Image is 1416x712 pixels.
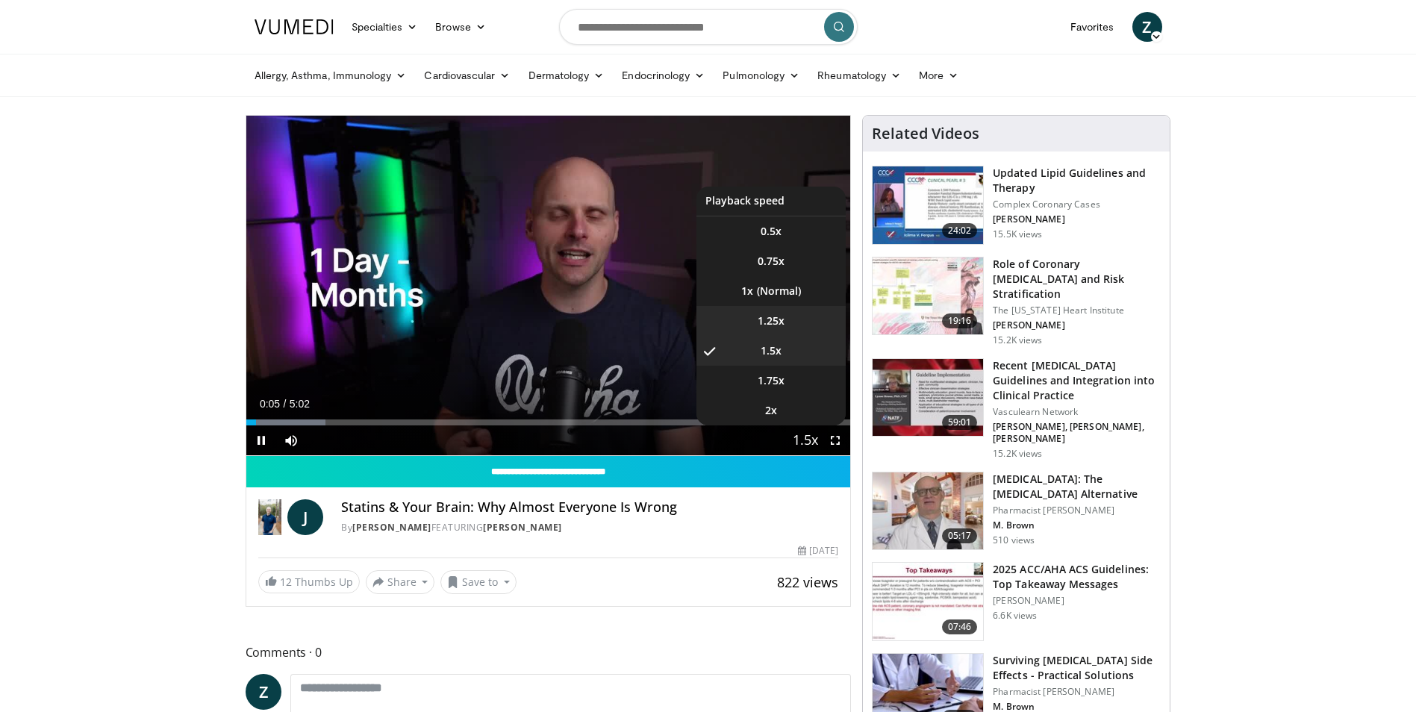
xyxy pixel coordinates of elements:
[993,334,1042,346] p: 15.2K views
[993,519,1161,531] p: M. Brown
[714,60,808,90] a: Pulmonology
[993,421,1161,445] p: [PERSON_NAME], [PERSON_NAME], [PERSON_NAME]
[559,9,858,45] input: Search topics, interventions
[872,472,1161,551] a: 05:17 [MEDICAL_DATA]: The [MEDICAL_DATA] Alternative Pharmacist [PERSON_NAME] M. Brown 510 views
[942,619,978,634] span: 07:46
[741,284,753,299] span: 1x
[280,575,292,589] span: 12
[993,305,1161,316] p: The [US_STATE] Heart Institute
[352,521,431,534] a: [PERSON_NAME]
[284,398,287,410] span: /
[343,12,427,42] a: Specialties
[993,358,1161,403] h3: Recent [MEDICAL_DATA] Guidelines and Integration into Clinical Practice
[246,643,852,662] span: Comments 0
[758,254,785,269] span: 0.75x
[993,472,1161,502] h3: [MEDICAL_DATA]: The [MEDICAL_DATA] Alternative
[798,544,838,558] div: [DATE]
[758,373,785,388] span: 1.75x
[613,60,714,90] a: Endocrinology
[765,403,777,418] span: 2x
[993,166,1161,196] h3: Updated Lipid Guidelines and Therapy
[910,60,967,90] a: More
[873,359,983,437] img: 87825f19-cf4c-4b91-bba1-ce218758c6bb.150x105_q85_crop-smart_upscale.jpg
[873,472,983,550] img: ce9609b9-a9bf-4b08-84dd-8eeb8ab29fc6.150x105_q85_crop-smart_upscale.jpg
[993,319,1161,331] p: [PERSON_NAME]
[872,358,1161,460] a: 59:01 Recent [MEDICAL_DATA] Guidelines and Integration into Clinical Practice Vasculearn Network ...
[777,573,838,591] span: 822 views
[246,419,851,425] div: Progress Bar
[993,199,1161,210] p: Complex Coronary Cases
[246,674,281,710] a: Z
[872,257,1161,346] a: 19:16 Role of Coronary [MEDICAL_DATA] and Risk Stratification The [US_STATE] Heart Institute [PER...
[993,534,1035,546] p: 510 views
[993,505,1161,516] p: Pharmacist [PERSON_NAME]
[993,595,1161,607] p: [PERSON_NAME]
[260,398,280,410] span: 0:05
[873,166,983,244] img: 77f671eb-9394-4acc-bc78-a9f077f94e00.150x105_q85_crop-smart_upscale.jpg
[366,570,435,594] button: Share
[808,60,910,90] a: Rheumatology
[440,570,517,594] button: Save to
[483,521,562,534] a: [PERSON_NAME]
[993,257,1161,302] h3: Role of Coronary [MEDICAL_DATA] and Risk Stratification
[255,19,334,34] img: VuMedi Logo
[993,406,1161,418] p: Vasculearn Network
[993,686,1161,698] p: Pharmacist [PERSON_NAME]
[258,570,360,593] a: 12 Thumbs Up
[993,610,1037,622] p: 6.6K views
[872,562,1161,641] a: 07:46 2025 ACC/AHA ACS Guidelines: Top Takeaway Messages [PERSON_NAME] 6.6K views
[993,562,1161,592] h3: 2025 ACC/AHA ACS Guidelines: Top Takeaway Messages
[415,60,519,90] a: Cardiovascular
[246,116,851,456] video-js: Video Player
[993,653,1161,683] h3: Surviving [MEDICAL_DATA] Side Effects - Practical Solutions
[872,125,979,143] h4: Related Videos
[993,213,1161,225] p: [PERSON_NAME]
[246,60,416,90] a: Allergy, Asthma, Immunology
[290,398,310,410] span: 5:02
[761,343,782,358] span: 1.5x
[942,415,978,430] span: 59:01
[790,425,820,455] button: Playback Rate
[993,228,1042,240] p: 15.5K views
[276,425,306,455] button: Mute
[1132,12,1162,42] a: Z
[942,223,978,238] span: 24:02
[873,257,983,335] img: 1efa8c99-7b8a-4ab5-a569-1c219ae7bd2c.150x105_q85_crop-smart_upscale.jpg
[520,60,614,90] a: Dermatology
[1061,12,1123,42] a: Favorites
[341,499,838,516] h4: Statins & Your Brain: Why Almost Everyone Is Wrong
[426,12,495,42] a: Browse
[942,528,978,543] span: 05:17
[873,563,983,640] img: 369ac253-1227-4c00-b4e1-6e957fd240a8.150x105_q85_crop-smart_upscale.jpg
[341,521,838,534] div: By FEATURING
[993,448,1042,460] p: 15.2K views
[758,313,785,328] span: 1.25x
[820,425,850,455] button: Fullscreen
[761,224,782,239] span: 0.5x
[942,313,978,328] span: 19:16
[246,425,276,455] button: Pause
[287,499,323,535] a: J
[258,499,282,535] img: Dr. Jordan Rennicke
[872,166,1161,245] a: 24:02 Updated Lipid Guidelines and Therapy Complex Coronary Cases [PERSON_NAME] 15.5K views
